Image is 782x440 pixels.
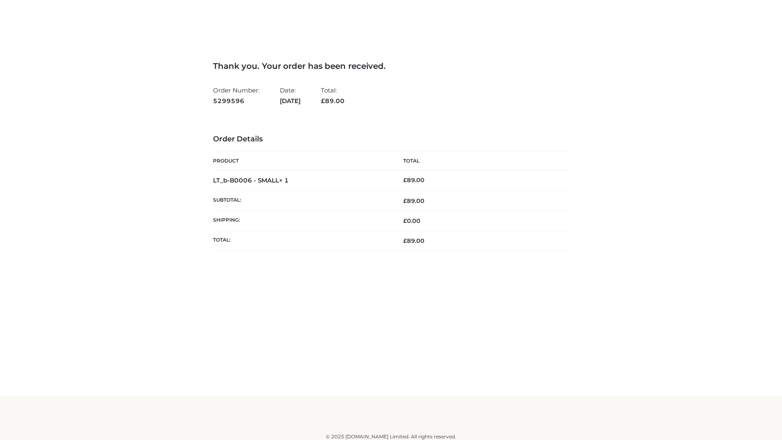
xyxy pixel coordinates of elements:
[213,211,391,231] th: Shipping:
[403,217,420,224] bdi: 0.00
[213,61,569,71] h3: Thank you. Your order has been received.
[213,191,391,211] th: Subtotal:
[280,96,301,106] strong: [DATE]
[321,83,345,108] li: Total:
[213,152,391,170] th: Product
[403,237,424,244] span: 89.00
[213,176,289,184] strong: LT_b-B0006 - SMALL
[321,97,345,105] span: 89.00
[321,97,325,105] span: £
[403,176,424,184] bdi: 89.00
[213,83,259,108] li: Order Number:
[213,135,569,144] h3: Order Details
[391,152,569,170] th: Total
[213,96,259,106] strong: 5299596
[403,217,407,224] span: £
[403,176,407,184] span: £
[403,197,424,205] span: 89.00
[403,197,407,205] span: £
[279,176,289,184] strong: × 1
[213,231,391,251] th: Total:
[280,83,301,108] li: Date:
[403,237,407,244] span: £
